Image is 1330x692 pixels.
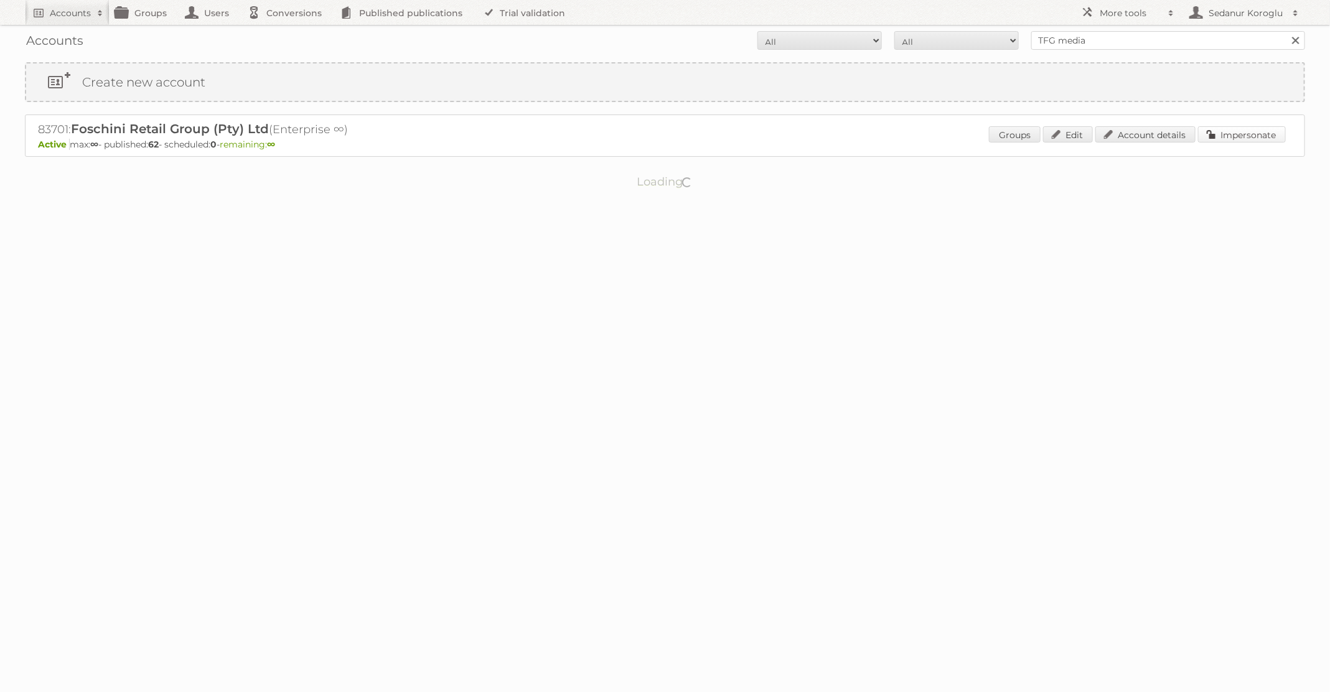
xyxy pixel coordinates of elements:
[90,139,98,150] strong: ∞
[50,7,91,19] h2: Accounts
[148,139,159,150] strong: 62
[267,139,275,150] strong: ∞
[38,121,474,138] h2: 83701: (Enterprise ∞)
[597,169,733,194] p: Loading
[1100,7,1162,19] h2: More tools
[26,63,1304,101] a: Create new account
[71,121,269,136] span: Foschini Retail Group (Pty) Ltd
[1206,7,1286,19] h2: Sedanur Koroglu
[1095,126,1196,143] a: Account details
[38,139,1292,150] p: max: - published: - scheduled: -
[1043,126,1093,143] a: Edit
[210,139,217,150] strong: 0
[220,139,275,150] span: remaining:
[1198,126,1286,143] a: Impersonate
[989,126,1041,143] a: Groups
[38,139,70,150] span: Active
